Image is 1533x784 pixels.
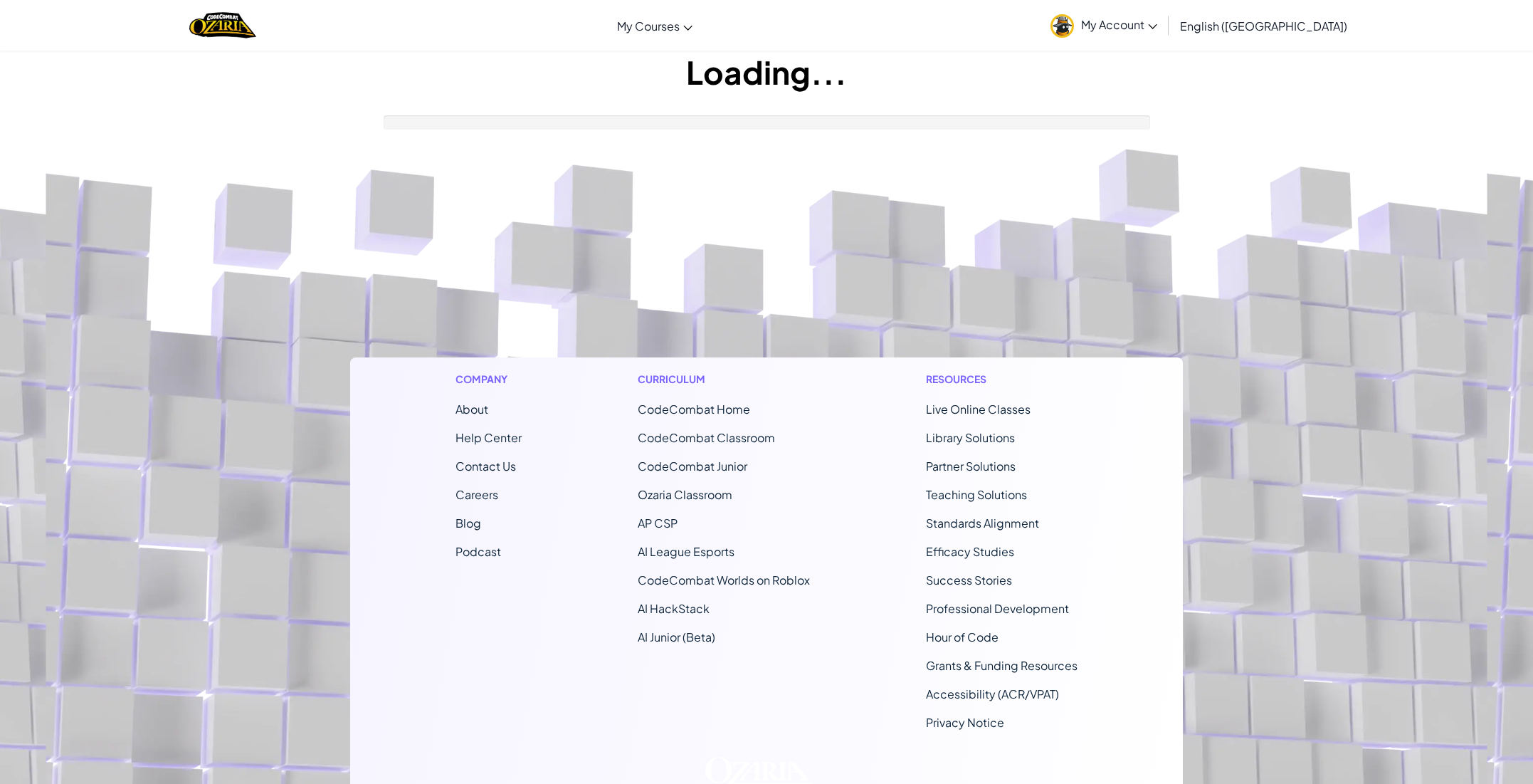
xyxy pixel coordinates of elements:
[926,715,1004,730] a: Privacy Notice
[1180,19,1347,33] span: English ([GEOGRAPHIC_DATA])
[455,430,522,445] a: Help Center
[638,430,775,445] a: CodeCombat Classroom
[926,629,999,644] a: Hour of Code
[610,6,700,45] a: My Courses
[638,544,734,559] a: AI League Esports
[189,11,255,40] img: Home
[455,516,481,530] a: Blog
[1081,17,1157,32] span: My Account
[455,487,498,502] a: Careers
[1173,6,1354,45] a: English ([GEOGRAPHIC_DATA])
[638,372,810,387] h1: Curriculum
[1050,14,1074,38] img: avatar
[455,459,516,474] span: Contact Us
[638,516,678,530] a: AP CSP
[638,459,747,474] a: CodeCombat Junior
[926,372,1078,387] h1: Resources
[926,601,1069,616] a: Professional Development
[926,459,1016,474] a: Partner Solutions
[617,19,680,33] span: My Courses
[638,402,750,417] span: CodeCombat Home
[638,573,810,587] a: CodeCombat Worlds on Roblox
[638,629,715,644] a: AI Junior (Beta)
[189,11,255,40] a: Ozaria by CodeCombat logo
[926,544,1014,559] a: Efficacy Studies
[926,516,1039,530] a: Standards Alignment
[926,686,1059,701] a: Accessibility (ACR/VPAT)
[926,573,1012,587] a: Success Stories
[638,487,732,502] a: Ozaria Classroom
[926,658,1078,673] a: Grants & Funding Resources
[455,402,488,417] a: About
[926,430,1015,445] a: Library Solutions
[455,544,501,559] a: Podcast
[455,372,522,387] h1: Company
[926,402,1031,417] a: Live Online Classes
[926,487,1027,502] a: Teaching Solutions
[638,601,710,616] a: AI HackStack
[1043,3,1164,48] a: My Account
